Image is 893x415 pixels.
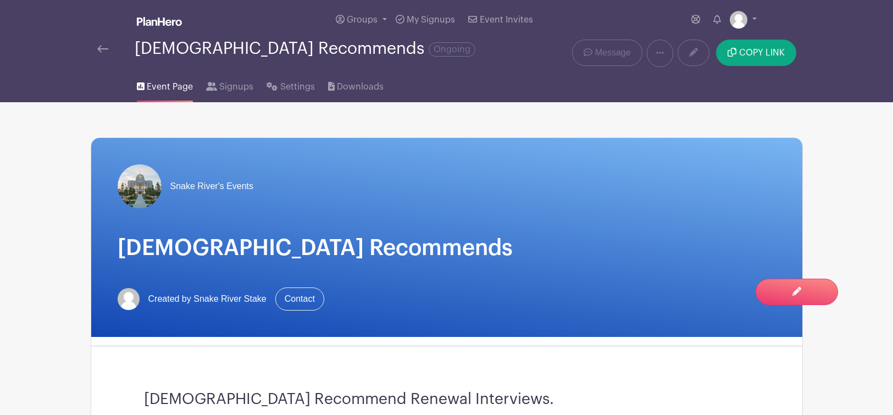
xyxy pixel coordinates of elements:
[328,67,384,102] a: Downloads
[572,40,642,66] a: Message
[97,45,108,53] img: back-arrow-29a5d9b10d5bd6ae65dc969a981735edf675c4d7a1fe02e03b50dbd4ba3cdb55.svg
[206,67,253,102] a: Signups
[118,164,162,208] img: meridian-idaho-temple-3302-thumb.jpg
[275,287,324,311] a: Contact
[137,67,193,102] a: Event Page
[347,15,378,24] span: Groups
[147,80,193,93] span: Event Page
[595,46,631,59] span: Message
[730,11,747,29] img: default-ce2991bfa6775e67f084385cd625a349d9dcbb7a52a09fb2fda1e96e2d18dcdb.png
[429,42,475,57] span: Ongoing
[170,180,254,193] span: Snake River's Events
[407,15,455,24] span: My Signups
[267,67,314,102] a: Settings
[280,80,315,93] span: Settings
[219,80,253,93] span: Signups
[118,235,776,261] h1: [DEMOGRAPHIC_DATA] Recommends
[135,40,475,58] div: [DEMOGRAPHIC_DATA] Recommends
[148,292,267,306] span: Created by Snake River Stake
[739,48,785,57] span: COPY LINK
[337,80,384,93] span: Downloads
[480,15,533,24] span: Event Invites
[144,390,750,409] h3: [DEMOGRAPHIC_DATA] Recommend Renewal Interviews.
[137,17,182,26] img: logo_white-6c42ec7e38ccf1d336a20a19083b03d10ae64f83f12c07503d8b9e83406b4c7d.svg
[118,288,140,310] img: default-ce2991bfa6775e67f084385cd625a349d9dcbb7a52a09fb2fda1e96e2d18dcdb.png
[716,40,796,66] button: COPY LINK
